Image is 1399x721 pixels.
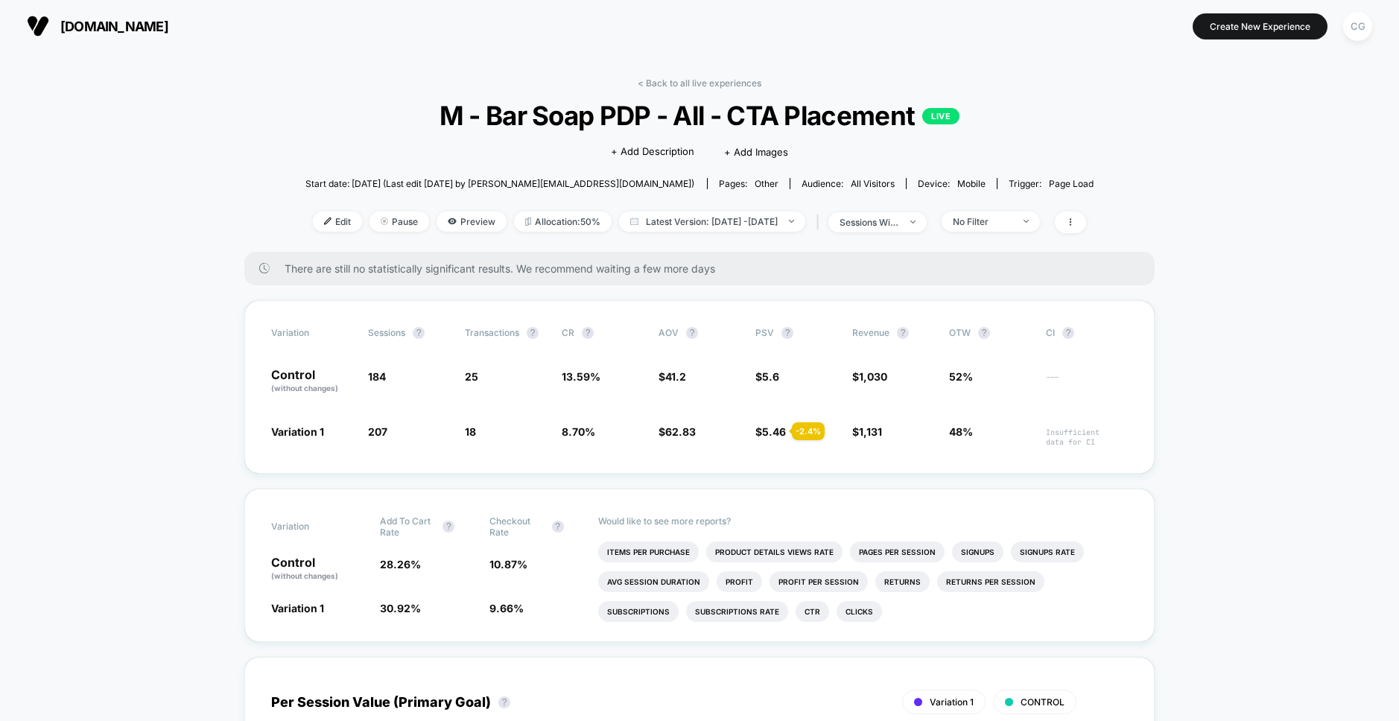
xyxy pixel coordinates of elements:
[562,327,574,338] span: CR
[802,178,895,189] div: Audience:
[1021,696,1065,708] span: CONTROL
[850,541,945,562] li: Pages Per Session
[665,425,696,438] span: 62.83
[465,370,478,383] span: 25
[22,14,173,38] button: [DOMAIN_NAME]
[724,146,788,158] span: + Add Images
[1339,11,1377,42] button: CG
[1193,13,1327,39] button: Create New Experience
[437,212,507,232] span: Preview
[562,370,600,383] span: 13.59 %
[552,521,564,533] button: ?
[27,15,49,37] img: Visually logo
[489,602,524,614] span: 9.66 %
[719,178,778,189] div: Pages:
[368,327,405,338] span: Sessions
[489,558,527,571] span: 10.87 %
[324,217,331,225] img: edit
[659,425,696,438] span: $
[706,541,843,562] li: Product Details Views Rate
[717,571,762,592] li: Profit
[527,327,539,339] button: ?
[598,601,679,622] li: Subscriptions
[978,327,990,339] button: ?
[380,602,421,614] span: 30.92 %
[369,212,429,232] span: Pause
[762,425,786,438] span: 5.46
[922,108,959,124] p: LIVE
[413,327,425,339] button: ?
[465,425,476,438] span: 18
[837,601,882,622] li: Clicks
[271,556,365,582] p: Control
[271,602,324,614] span: Variation 1
[755,425,786,438] span: $
[630,217,638,225] img: calendar
[598,515,1128,527] p: Would like to see more reports?
[762,370,779,383] span: 5.6
[562,425,595,438] span: 8.70 %
[789,220,794,223] img: end
[313,212,362,232] span: Edit
[851,178,895,189] span: All Visitors
[60,19,168,34] span: [DOMAIN_NAME]
[930,696,974,708] span: Variation 1
[638,77,761,89] a: < Back to all live experiences
[442,521,454,533] button: ?
[952,541,1003,562] li: Signups
[1046,428,1128,447] span: Insufficient data for CI
[897,327,909,339] button: ?
[953,216,1012,227] div: No Filter
[949,425,973,438] span: 48%
[1049,178,1094,189] span: Page Load
[852,425,882,438] span: $
[271,327,353,339] span: Variation
[514,212,612,232] span: Allocation: 50%
[813,212,828,233] span: |
[271,515,353,538] span: Variation
[770,571,868,592] li: Profit Per Session
[781,327,793,339] button: ?
[465,327,519,338] span: Transactions
[937,571,1044,592] li: Returns Per Session
[1343,12,1372,41] div: CG
[949,370,973,383] span: 52%
[859,425,882,438] span: 1,131
[755,327,774,338] span: PSV
[271,571,338,580] span: (without changes)
[368,425,387,438] span: 207
[852,327,889,338] span: Revenue
[1024,220,1029,223] img: end
[792,422,825,440] div: - 2.4 %
[910,220,916,223] img: end
[271,369,353,394] p: Control
[686,601,788,622] li: Subscriptions Rate
[305,178,694,189] span: Start date: [DATE] (Last edit [DATE] by [PERSON_NAME][EMAIL_ADDRESS][DOMAIN_NAME])
[489,515,545,538] span: Checkout Rate
[525,217,531,226] img: rebalance
[271,425,324,438] span: Variation 1
[840,217,899,228] div: sessions with impression
[659,327,679,338] span: AOV
[271,384,338,393] span: (without changes)
[949,327,1031,339] span: OTW
[368,370,386,383] span: 184
[957,178,986,189] span: mobile
[755,370,779,383] span: $
[498,696,510,708] button: ?
[906,178,997,189] span: Device:
[381,217,388,225] img: end
[852,370,887,383] span: $
[380,558,421,571] span: 28.26 %
[598,541,699,562] li: Items Per Purchase
[1046,372,1128,394] span: ---
[1009,178,1094,189] div: Trigger:
[582,327,594,339] button: ?
[1062,327,1074,339] button: ?
[598,571,709,592] li: Avg Session Duration
[665,370,686,383] span: 41.2
[1011,541,1084,562] li: Signups Rate
[619,212,805,232] span: Latest Version: [DATE] - [DATE]
[875,571,930,592] li: Returns
[755,178,778,189] span: other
